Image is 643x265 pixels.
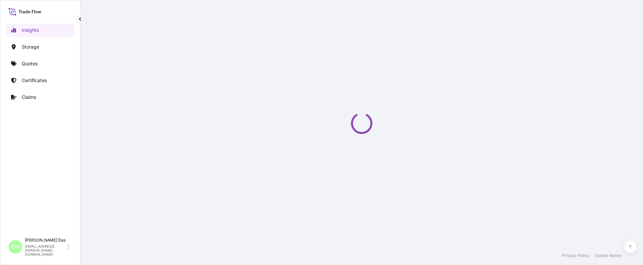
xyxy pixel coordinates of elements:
p: Storage [22,44,39,50]
p: Quotes [22,60,38,67]
a: Insights [6,23,75,37]
a: Quotes [6,57,75,70]
a: Claims [6,90,75,104]
a: Storage [6,40,75,54]
a: Privacy Policy [562,253,589,258]
p: Insights [22,27,39,34]
a: Certificates [6,74,75,87]
p: Claims [22,94,36,101]
p: [EMAIL_ADDRESS][PERSON_NAME][DOMAIN_NAME] [25,244,66,256]
span: GH [11,244,20,250]
a: Cookie Notice [595,253,622,258]
p: Certificates [22,77,47,84]
p: [PERSON_NAME] Das [25,238,66,243]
